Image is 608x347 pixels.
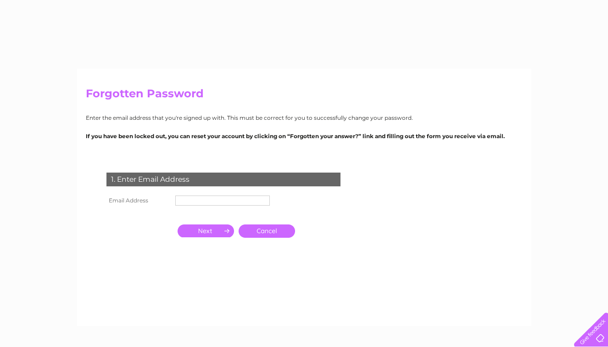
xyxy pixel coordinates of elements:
h2: Forgotten Password [86,87,523,105]
p: If you have been locked out, you can reset your account by clicking on “Forgotten your answer?” l... [86,132,523,140]
div: 1. Enter Email Address [106,173,340,186]
p: Enter the email address that you're signed up with. This must be correct for you to successfully ... [86,113,523,122]
a: Cancel [239,224,295,238]
th: Email Address [104,193,173,208]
